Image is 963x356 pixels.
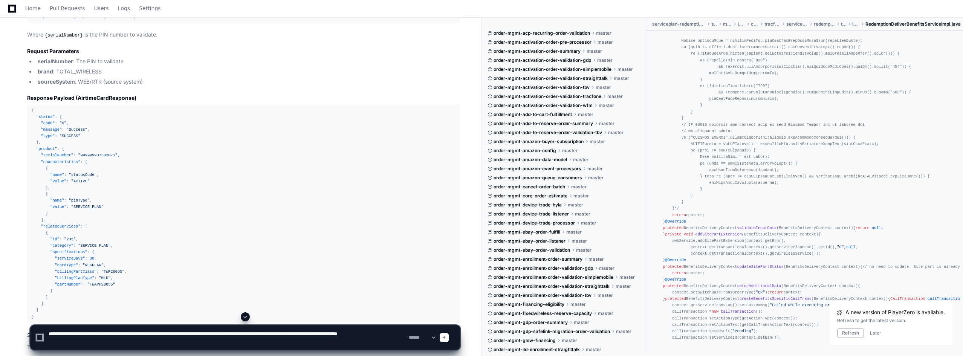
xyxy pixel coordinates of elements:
[92,250,94,254] span: {
[60,134,80,138] span: "SUCCESS"
[80,14,104,19] span: /products/
[39,140,41,145] span: ,
[663,226,683,230] span: protected
[94,256,96,261] span: ,
[846,245,856,249] span: null
[770,290,784,295] span: return
[41,121,55,125] span: "code"
[712,309,718,314] span: new
[751,21,758,27] span: com
[111,276,113,280] span: ,
[55,256,85,261] span: "serviceDays"
[573,157,588,163] span: master
[38,68,53,75] strong: brand
[756,290,765,295] span: "CR"
[73,243,76,248] span: :
[43,32,84,39] code: {serialNumber}
[599,102,614,108] span: master
[494,112,572,118] span: order-mgmt-add-to-cart-fulfillment
[71,179,90,183] span: "ACTIVE"
[104,263,106,267] span: ,
[55,269,97,274] span: "billingPartClass"
[494,274,613,280] span: order-mgmt-enrollment-order-validation-simplemobile
[494,48,581,54] span: order-mgmt-activation-order-summary
[94,276,96,280] span: :
[55,115,57,119] span: :
[572,238,587,244] span: master
[27,94,460,102] h3: Response Payload (AirtimeCardResponse)
[101,269,125,274] span: "TWP20055"
[38,14,50,19] span: /api/
[46,166,48,171] span: {
[85,160,87,164] span: [
[672,271,686,275] span: return
[66,205,69,209] span: :
[494,229,560,235] span: order-mgmt-ebay-order-fulfill
[737,226,777,230] span: validateInputData
[90,256,94,261] span: 30
[619,274,635,280] span: master
[94,6,109,11] span: Users
[60,121,66,125] span: "0"
[38,58,73,64] strong: serialNumber
[494,157,567,163] span: order-mgmt-amazon-data-model
[494,66,611,72] span: order-mgmt-activation-order-validation-simplemobile
[55,263,78,267] span: "cardType"
[737,264,783,269] span: updateSitePartStatus
[684,232,693,237] span: void
[80,224,83,229] span: :
[66,127,87,132] span: "Success"
[97,173,99,177] span: ,
[38,78,75,85] strong: sourceSystem
[590,139,605,145] span: master
[837,318,945,324] div: Refresh to get the latest version.
[575,211,590,217] span: master
[55,276,95,280] span: "billingPlanType"
[50,173,64,177] span: "name"
[562,148,578,154] span: master
[46,211,48,216] span: }
[784,264,860,269] span: (BenefitsDeliveryContext context)
[50,289,52,293] span: }
[672,213,686,217] span: return
[494,121,593,127] span: order-mgmt-add-to-reserve-order-summary
[764,21,780,27] span: tracfone
[32,108,34,113] span: {
[69,198,90,203] span: "pinType"
[41,153,73,157] span: "serialNumber"
[46,295,48,299] span: }
[738,21,745,27] span: java
[596,84,611,90] span: master
[494,148,556,154] span: order-mgmt-amazon-config
[118,6,130,11] span: Logs
[737,284,781,288] span: setupAdditionalData
[665,258,686,262] span: @Override
[571,184,587,190] span: master
[837,328,864,338] button: Refresh
[36,140,38,145] span: }
[87,127,90,132] span: ,
[55,121,57,125] span: :
[608,130,624,136] span: master
[777,226,853,230] span: (BenefitsDeliveryContext context)
[786,21,808,27] span: serviceplan
[62,127,64,132] span: :
[614,75,629,81] span: master
[494,202,562,208] span: order-mgmt-device-trade-hyla
[139,6,160,11] span: Settings
[587,166,603,172] span: master
[494,139,584,145] span: order-mgmt-amazon-buyer-subscription
[90,198,92,203] span: ,
[616,283,631,289] span: master
[494,39,592,45] span: order-mgmt-activation-order-pre-processor
[69,173,97,177] span: "statusCode"
[890,296,925,301] span: CallTransaction
[587,48,602,54] span: master
[576,247,592,253] span: master
[870,330,881,336] button: Later
[581,220,596,226] span: master
[494,292,592,298] span: order-mgmt-enrollment-order-validation-tbv
[852,21,859,27] span: impl
[928,296,962,301] span: callTransaction
[812,296,888,301] span: (BenefitsDeliveryContext context)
